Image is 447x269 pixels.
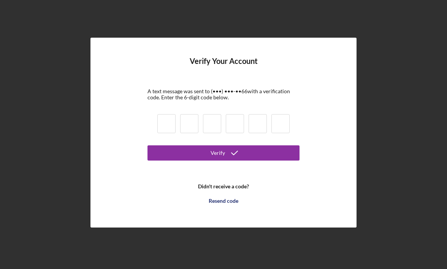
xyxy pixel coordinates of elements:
h4: Verify Your Account [190,57,258,77]
div: A text message was sent to (•••) •••-•• 66 with a verification code. Enter the 6-digit code below. [147,88,300,100]
button: Verify [147,145,300,161]
button: Resend code [147,193,300,209]
div: Verify [211,145,225,161]
div: Resend code [209,193,238,209]
b: Didn't receive a code? [198,183,249,189]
